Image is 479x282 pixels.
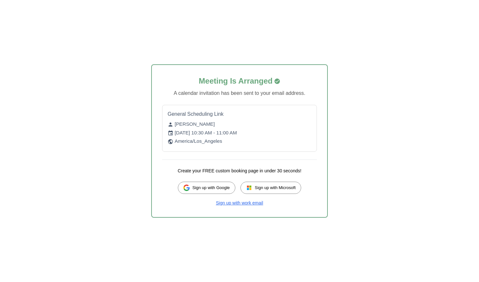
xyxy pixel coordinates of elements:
a: Sign up with work email [216,200,263,205]
button: Sign up with Microsoft [240,182,301,194]
h2: General Scheduling Link [168,110,311,118]
p: A calendar invitation has been sent to your email address. [162,89,317,97]
button: Sign up with Google [178,182,235,194]
p: Create your FREE custom booking page in under 30 seconds! [162,168,317,174]
h1: Meeting Is Arranged [162,75,317,87]
p: [DATE] 10:30 AM - 11:00 AM [168,129,311,137]
p: America/Los_Angeles [168,138,311,145]
img: google-logo.6d399ca0.svg [183,185,190,191]
img: microsoft-logo.7cf64d5f.svg [246,185,252,191]
p: [PERSON_NAME] [168,121,311,128]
